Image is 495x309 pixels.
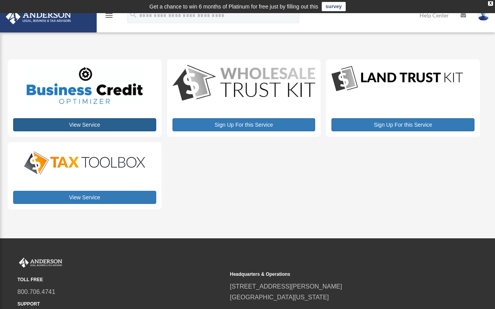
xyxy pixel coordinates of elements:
[478,10,489,21] img: User Pic
[230,294,329,301] a: [GEOGRAPHIC_DATA][US_STATE]
[13,118,156,131] a: View Service
[104,14,114,20] a: menu
[331,118,475,131] a: Sign Up For this Service
[13,191,156,204] a: View Service
[129,10,138,19] i: search
[331,65,463,93] img: LandTrust_lgo-1.jpg
[322,2,346,11] a: survey
[17,258,64,268] img: Anderson Advisors Platinum Portal
[17,289,55,295] a: 800.706.4741
[230,283,342,290] a: [STREET_ADDRESS][PERSON_NAME]
[17,276,225,284] small: TOLL FREE
[3,9,73,24] img: Anderson Advisors Platinum Portal
[172,118,316,131] a: Sign Up For this Service
[104,11,114,20] i: menu
[172,65,316,103] img: WS-Trust-Kit-lgo-1.jpg
[230,270,437,278] small: Headquarters & Operations
[17,300,225,308] small: SUPPORT
[149,2,318,11] div: Get a chance to win 6 months of Platinum for free just by filling out this
[488,1,493,6] div: close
